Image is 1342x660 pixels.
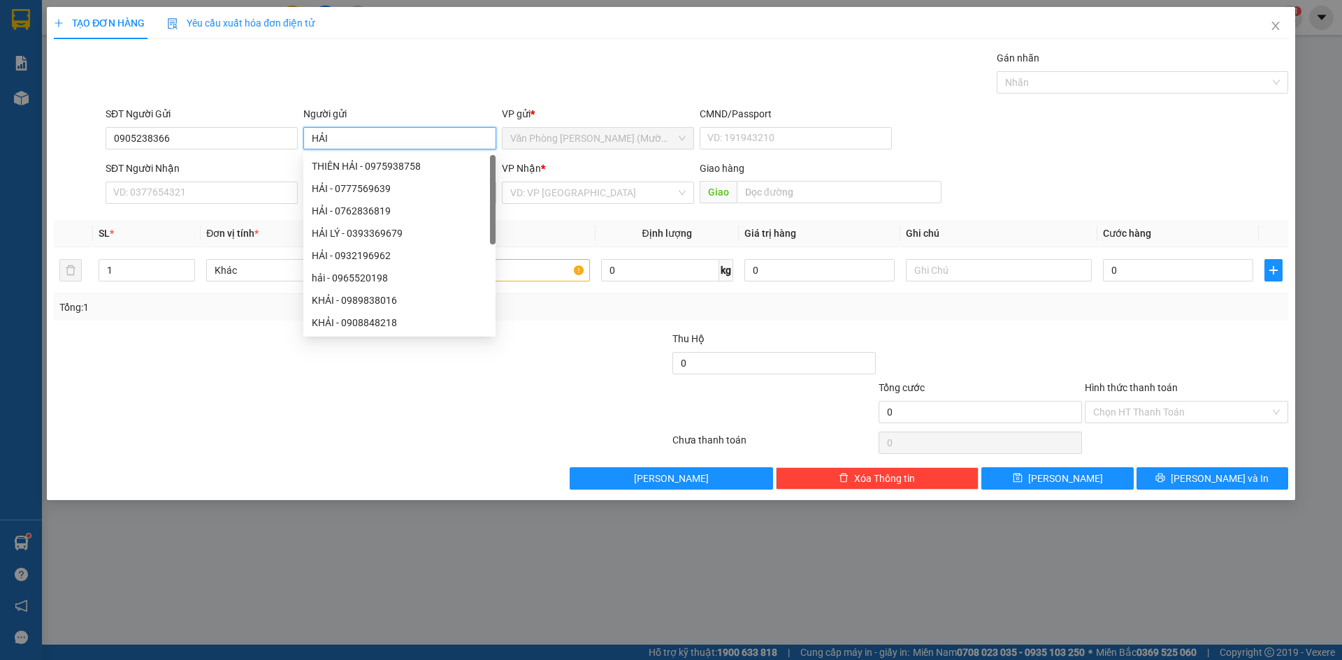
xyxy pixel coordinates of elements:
div: hải - 0965520198 [312,270,487,286]
div: Chưa thanh toán [671,432,877,457]
span: close [1270,20,1281,31]
span: Giao [700,181,737,203]
input: Ghi Chú [906,259,1092,281]
input: VD: Bàn, Ghế [403,259,589,281]
span: Văn Phòng Trần Phú (Mường Thanh) [510,128,686,149]
div: HẢI - 0777569639 [303,177,496,200]
span: Xóa Thông tin [854,471,915,486]
label: Hình thức thanh toán [1085,382,1178,393]
div: HẢI - 0777569639 [312,181,487,196]
div: SĐT Người Gửi [106,106,298,122]
div: HẢI - 0762836819 [312,203,487,219]
span: TẠO ĐƠN HÀNG [54,17,145,29]
span: VP Nhận [502,163,541,174]
b: [PERSON_NAME] [17,90,79,156]
div: SĐT Người Nhận [106,161,298,176]
div: HẢI LÝ - 0393369679 [303,222,496,244]
span: Tổng cước [879,382,925,393]
div: HẢI - 0932196962 [303,244,496,267]
div: hải - 0965520198 [303,267,496,289]
button: delete [59,259,82,281]
img: logo.jpg [152,17,185,51]
input: 0 [744,259,895,281]
b: [DOMAIN_NAME] [117,53,192,64]
span: Thu Hộ [672,333,705,344]
div: HẢI - 0762836819 [303,200,496,222]
span: Khác [215,260,384,281]
img: icon [167,18,178,29]
span: [PERSON_NAME] [634,471,709,486]
div: Tổng: 1 [59,300,518,315]
span: Giá trị hàng [744,228,796,239]
div: KHẢI - 0908848218 [303,311,496,334]
span: save [1013,473,1023,484]
span: Giao hàng [700,163,744,174]
span: delete [839,473,849,484]
button: deleteXóa Thông tin [776,467,979,490]
span: [PERSON_NAME] và In [1171,471,1269,486]
b: BIÊN NHẬN GỬI HÀNG [90,20,134,110]
span: printer [1155,473,1165,484]
div: KHẢI - 0989838016 [303,289,496,311]
div: HẢI LÝ - 0393369679 [312,226,487,241]
th: Ghi chú [900,220,1097,247]
div: KHẢI - 0908848218 [312,315,487,330]
div: VP gửi [502,106,694,122]
span: plus [1265,265,1282,276]
li: (c) 2017 [117,66,192,84]
button: [PERSON_NAME] [570,467,773,490]
img: logo.jpg [17,17,87,87]
span: [PERSON_NAME] [1028,471,1103,486]
div: HẢI - 0932196962 [312,248,487,263]
span: Đơn vị tính [206,228,259,239]
button: Close [1256,7,1295,46]
div: KHẢI - 0989838016 [312,293,487,308]
span: SL [99,228,110,239]
div: THIÊN HẢI - 0975938758 [303,155,496,177]
span: Cước hàng [1103,228,1151,239]
button: plus [1264,259,1283,281]
div: Người gửi [303,106,496,122]
input: Dọc đường [737,181,941,203]
div: THIÊN HẢI - 0975938758 [312,159,487,174]
span: kg [719,259,733,281]
div: CMND/Passport [700,106,892,122]
button: printer[PERSON_NAME] và In [1137,467,1288,490]
span: plus [54,18,64,28]
span: Yêu cầu xuất hóa đơn điện tử [167,17,315,29]
label: Gán nhãn [997,52,1039,64]
button: save[PERSON_NAME] [981,467,1133,490]
span: Định lượng [642,228,692,239]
